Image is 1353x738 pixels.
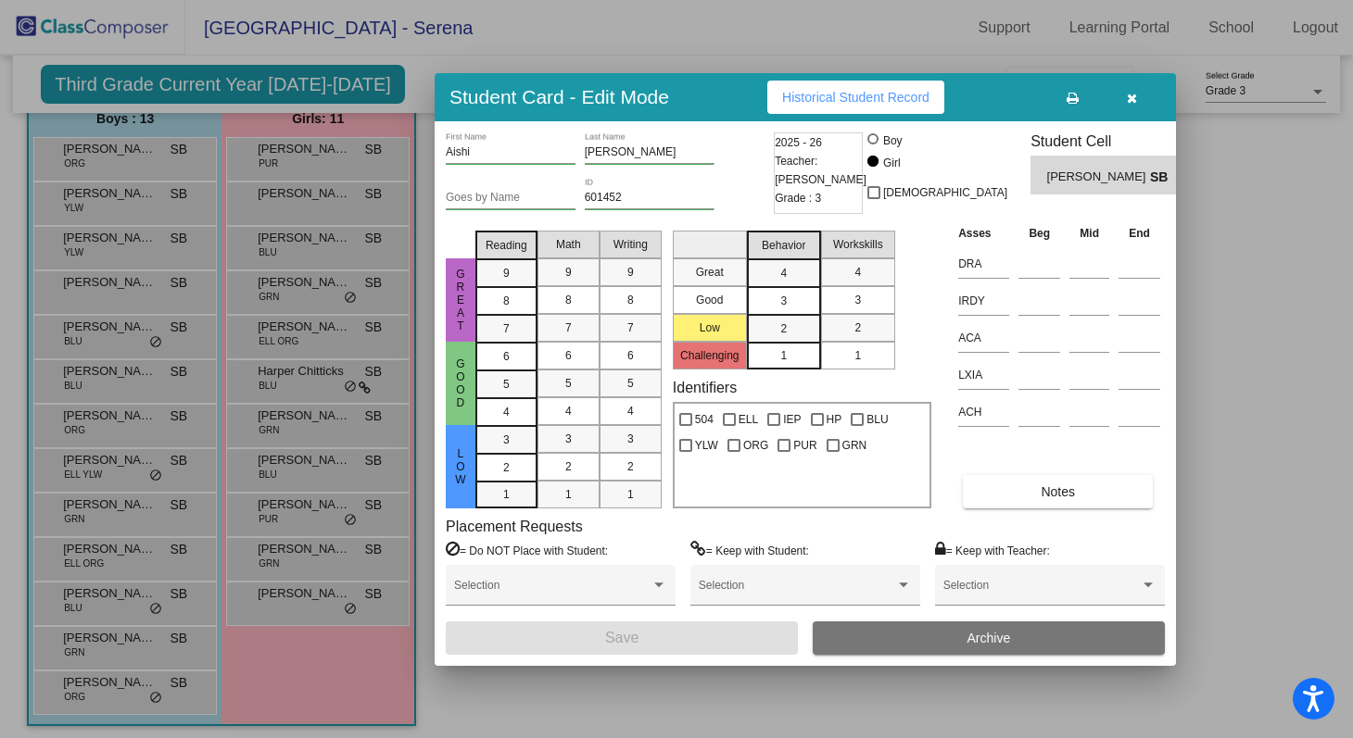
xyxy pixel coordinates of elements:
[767,81,944,114] button: Historical Student Record
[958,287,1009,315] input: assessment
[695,434,718,457] span: YLW
[1041,484,1075,499] span: Notes
[503,348,510,365] span: 6
[627,319,634,336] span: 7
[627,375,634,392] span: 5
[813,621,1165,655] button: Archive
[963,475,1153,508] button: Notes
[613,236,648,253] span: Writing
[842,434,867,457] span: GRN
[958,398,1009,426] input: assessment
[854,347,861,364] span: 1
[775,133,822,152] span: 2025 - 26
[958,324,1009,352] input: assessment
[1047,168,1150,187] span: [PERSON_NAME]
[958,250,1009,278] input: assessment
[503,459,510,476] span: 2
[452,357,469,409] span: Good
[967,631,1011,645] span: Archive
[503,376,510,393] span: 5
[882,155,901,171] div: Girl
[627,403,634,419] span: 4
[503,486,510,503] span: 1
[1031,132,1192,150] h3: Student Cell
[854,264,861,281] span: 4
[780,347,787,364] span: 1
[854,292,861,308] span: 3
[739,408,758,431] span: ELL
[446,518,583,535] label: Placement Requests
[954,223,1014,244] th: Asses
[627,486,634,503] span: 1
[627,431,634,447] span: 3
[565,347,572,364] span: 6
[627,347,634,364] span: 6
[1114,223,1165,244] th: End
[627,264,634,281] span: 9
[565,375,572,392] span: 5
[585,192,714,205] input: Enter ID
[503,404,510,420] span: 4
[690,541,809,559] label: = Keep with Student:
[780,293,787,309] span: 3
[827,408,842,431] span: HP
[452,268,469,332] span: Great
[958,361,1009,389] input: assessment
[780,320,787,337] span: 2
[833,236,883,253] span: Workskills
[866,408,888,431] span: BLU
[446,192,575,205] input: goes by name
[503,265,510,281] span: 9
[673,379,737,396] label: Identifiers
[695,408,714,431] span: 504
[565,486,572,503] span: 1
[565,403,572,419] span: 4
[503,293,510,309] span: 8
[565,458,572,475] span: 2
[935,541,1050,559] label: = Keep with Teacher:
[452,447,469,486] span: Low
[605,630,639,645] span: Save
[446,621,798,655] button: Save
[565,292,572,308] span: 8
[782,90,929,105] span: Historical Student Record
[565,431,572,447] span: 3
[1014,223,1065,244] th: Beg
[556,236,581,253] span: Math
[1150,168,1176,187] span: SB
[627,292,634,308] span: 8
[775,152,866,189] span: Teacher: [PERSON_NAME]
[627,458,634,475] span: 2
[775,189,821,207] span: Grade : 3
[449,85,669,108] h3: Student Card - Edit Mode
[446,541,608,559] label: = Do NOT Place with Student:
[565,264,572,281] span: 9
[762,237,805,254] span: Behavior
[565,319,572,336] span: 7
[486,237,527,254] span: Reading
[503,432,510,448] span: 3
[503,320,510,337] span: 7
[793,434,816,457] span: PUR
[780,265,787,281] span: 4
[882,132,903,149] div: Boy
[743,434,768,457] span: ORG
[883,181,1007,204] span: [DEMOGRAPHIC_DATA]
[783,408,801,431] span: IEP
[1065,223,1114,244] th: Mid
[854,319,861,336] span: 2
